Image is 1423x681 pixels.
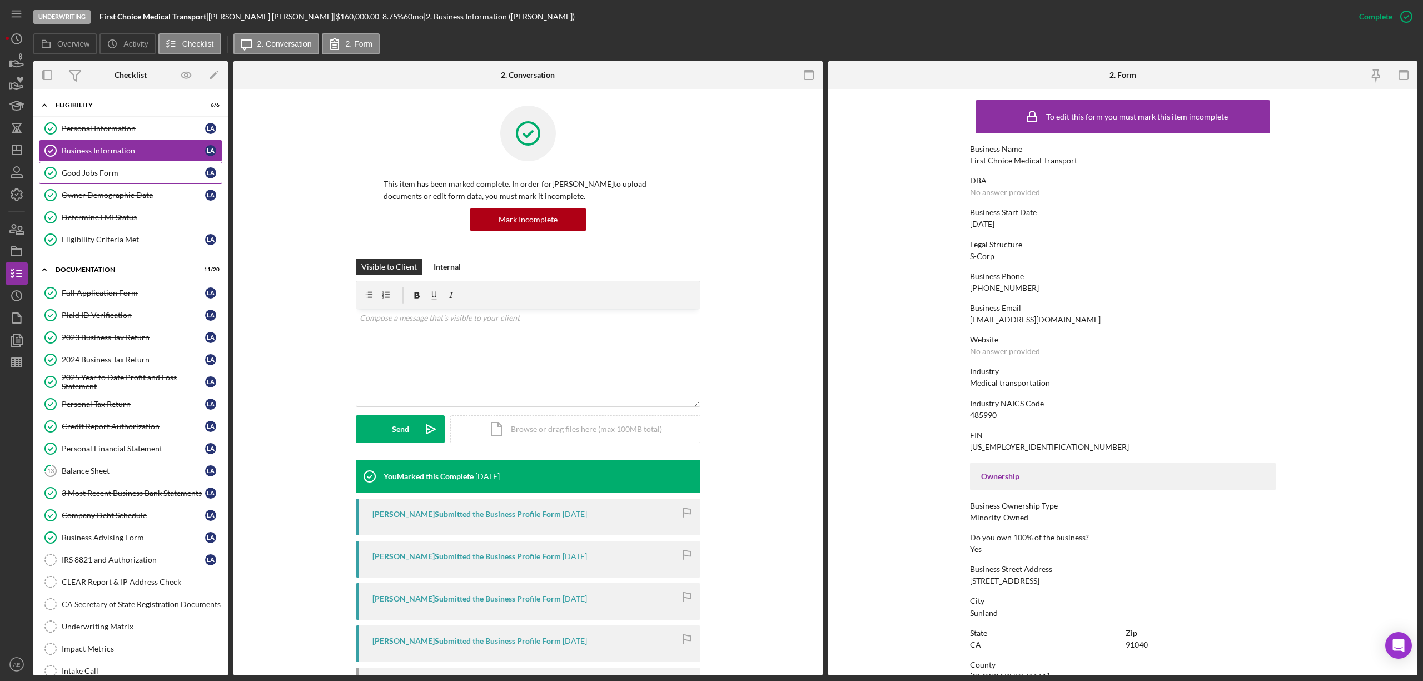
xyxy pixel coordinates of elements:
[205,465,216,476] div: L A
[563,510,587,519] time: 2025-07-30 23:31
[39,206,222,228] a: Determine LMI Status
[384,178,673,203] p: This item has been marked complete. In order for [PERSON_NAME] to upload documents or edit form d...
[39,549,222,571] a: IRS 8821 and AuthorizationLA
[62,422,205,431] div: Credit Report Authorization
[62,444,205,453] div: Personal Financial Statement
[970,411,997,420] div: 485990
[62,466,205,475] div: Balance Sheet
[62,578,222,586] div: CLEAR Report & IP Address Check
[1126,629,1276,638] div: Zip
[39,504,222,526] a: Company Debt ScheduleLA
[62,511,205,520] div: Company Debt Schedule
[563,552,587,561] time: 2025-07-30 21:23
[1348,6,1417,28] button: Complete
[205,287,216,299] div: L A
[62,124,205,133] div: Personal Information
[361,259,417,275] div: Visible to Client
[33,33,97,54] button: Overview
[970,145,1276,153] div: Business Name
[970,609,998,618] div: Sunland
[563,594,587,603] time: 2025-07-30 21:17
[1359,6,1392,28] div: Complete
[115,71,147,79] div: Checklist
[970,565,1276,574] div: Business Street Address
[970,315,1101,324] div: [EMAIL_ADDRESS][DOMAIN_NAME]
[62,622,222,631] div: Underwriting Matrix
[182,39,214,48] label: Checklist
[1126,640,1148,649] div: 91040
[47,467,54,474] tspan: 13
[39,393,222,415] a: Personal Tax ReturnLA
[322,33,380,54] button: 2. Form
[1385,632,1412,659] div: Open Intercom Messenger
[39,482,222,504] a: 3 Most Recent Business Bank StatementsLA
[6,653,28,675] button: AE
[424,12,575,21] div: | 2. Business Information ([PERSON_NAME])
[62,191,205,200] div: Owner Demographic Data
[123,39,148,48] label: Activity
[56,102,192,108] div: Eligibility
[970,240,1276,249] div: Legal Structure
[39,282,222,304] a: Full Application FormLA
[970,272,1276,281] div: Business Phone
[970,367,1276,376] div: Industry
[62,644,222,653] div: Impact Metrics
[970,672,1049,681] div: [GEOGRAPHIC_DATA]
[970,304,1276,312] div: Business Email
[62,168,205,177] div: Good Jobs Form
[62,213,222,222] div: Determine LMI Status
[62,667,222,675] div: Intake Call
[233,33,319,54] button: 2. Conversation
[382,12,404,21] div: 8.75 %
[205,332,216,343] div: L A
[200,266,220,273] div: 11 / 20
[62,289,205,297] div: Full Application Form
[499,208,558,231] div: Mark Incomplete
[356,259,422,275] button: Visible to Client
[434,259,461,275] div: Internal
[62,373,205,391] div: 2025 Year to Date Profit and Loss Statement
[200,102,220,108] div: 6 / 6
[39,460,222,482] a: 13Balance SheetLA
[39,615,222,638] a: Underwriting Matrix
[970,629,1120,638] div: State
[39,326,222,349] a: 2023 Business Tax ReturnLA
[33,10,91,24] div: Underwriting
[205,488,216,499] div: L A
[39,228,222,251] a: Eligibility Criteria MetLA
[57,39,89,48] label: Overview
[372,552,561,561] div: [PERSON_NAME] Submitted the Business Profile Form
[99,12,206,21] b: First Choice Medical Transport
[39,571,222,593] a: CLEAR Report & IP Address Check
[970,545,982,554] div: Yes
[39,349,222,371] a: 2024 Business Tax ReturnLA
[970,176,1276,185] div: DBA
[404,12,424,21] div: 60 mo
[970,284,1039,292] div: [PHONE_NUMBER]
[56,266,192,273] div: Documentation
[372,594,561,603] div: [PERSON_NAME] Submitted the Business Profile Form
[205,554,216,565] div: L A
[208,12,336,21] div: [PERSON_NAME] [PERSON_NAME] |
[39,638,222,660] a: Impact Metrics
[205,145,216,156] div: L A
[475,472,500,481] time: 2025-07-31 19:40
[158,33,221,54] button: Checklist
[62,400,205,409] div: Personal Tax Return
[356,415,445,443] button: Send
[970,640,981,649] div: CA
[205,234,216,245] div: L A
[205,190,216,201] div: L A
[428,259,466,275] button: Internal
[384,472,474,481] div: You Marked this Complete
[970,208,1276,217] div: Business Start Date
[336,12,382,21] div: $160,000.00
[372,637,561,645] div: [PERSON_NAME] Submitted the Business Profile Form
[970,379,1050,387] div: Medical transportation
[205,123,216,134] div: L A
[39,415,222,438] a: Credit Report AuthorizationLA
[39,526,222,549] a: Business Advising FormLA
[970,399,1276,408] div: Industry NAICS Code
[970,513,1028,522] div: Minority-Owned
[981,472,1265,481] div: Ownership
